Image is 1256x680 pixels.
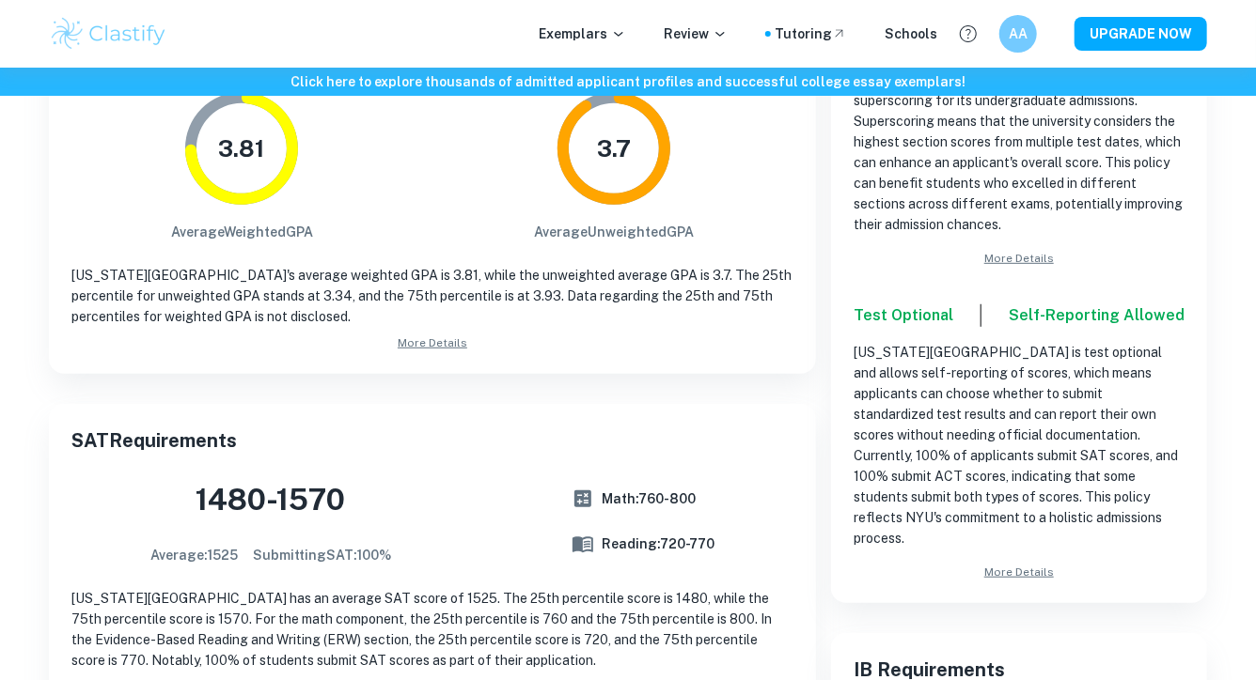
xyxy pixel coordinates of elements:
[219,134,265,162] tspan: 3.81
[1009,304,1185,327] h6: Self-Reporting Allowed
[4,71,1252,92] h6: Click here to explore thousands of admitted applicant profiles and successful college essay exemp...
[1075,17,1207,51] button: UPGRADE NOW
[664,23,728,44] p: Review
[71,265,793,327] p: [US_STATE][GEOGRAPHIC_DATA]'s average weighted GPA is 3.81, while the unweighted average GPA is 3...
[775,23,847,44] a: Tutoring
[854,304,953,327] h6: Test Optional
[71,426,793,455] h2: SAT Requirements
[534,222,694,242] h6: Average Unweighted GPA
[49,15,168,53] img: Clastify logo
[602,488,696,509] h6: Math: 760 - 800
[602,533,714,554] h6: Reading: 720 - 770
[854,342,1185,549] p: [US_STATE][GEOGRAPHIC_DATA] is test optional and allows self-reporting of scores, which means app...
[539,23,626,44] p: Exemplars
[171,222,313,242] h6: Average Weighted GPA
[1008,23,1029,44] h6: AA
[71,588,793,671] p: [US_STATE][GEOGRAPHIC_DATA] has an average SAT score of 1525. The 25th percentile score is 1480, ...
[253,545,391,565] h6: Submitting SAT : 100 %
[854,70,1185,235] p: [US_STATE][GEOGRAPHIC_DATA] allows superscoring for its undergraduate admissions. Superscoring me...
[150,545,238,565] h6: Average: 1525
[952,18,984,50] button: Help and Feedback
[597,134,631,162] tspan: 3.7
[885,23,937,44] a: Schools
[999,15,1037,53] button: AA
[71,334,793,351] a: More Details
[854,564,1185,580] a: More Details
[150,477,391,522] h3: 1480 - 1570
[854,250,1185,267] a: More Details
